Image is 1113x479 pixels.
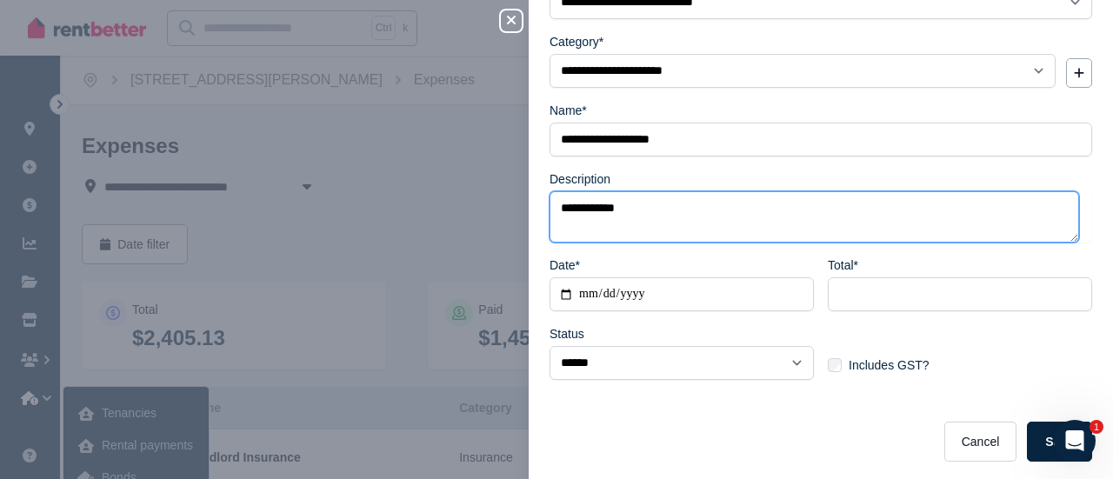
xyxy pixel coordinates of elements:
label: Date* [550,256,580,274]
label: Description [550,170,610,188]
label: Name* [550,102,587,119]
label: Status [550,325,584,343]
label: Category* [550,33,603,50]
iframe: Intercom live chat [1054,420,1096,462]
button: Save [1027,422,1092,462]
label: Total* [828,256,858,274]
span: Includes GST? [849,356,930,374]
input: Includes GST? [828,358,842,372]
span: 1 [1090,420,1103,434]
button: Cancel [944,422,1017,462]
